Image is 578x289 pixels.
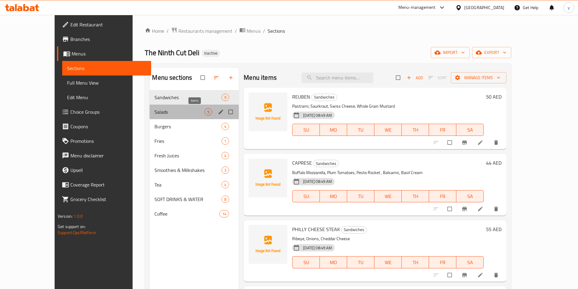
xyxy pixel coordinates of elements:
div: Tea4 [150,177,239,192]
div: Sandwiches [341,226,367,234]
nav: Menu sections [150,88,239,223]
span: Burgers [154,123,221,130]
div: Smoothies & Milkshakes3 [150,163,239,177]
span: Fries [154,137,221,145]
span: Select section first [424,73,451,82]
span: WE [377,258,399,267]
div: items [221,166,229,174]
button: TH [402,124,429,136]
span: 4 [222,153,229,159]
button: delete [489,136,504,149]
a: Edit Menu [62,90,151,105]
span: FR [431,258,454,267]
span: Sandwiches [341,226,367,233]
span: TH [404,192,427,201]
div: Fries1 [150,134,239,148]
span: Restaurants management [178,27,232,35]
button: SA [456,124,484,136]
span: Sections [268,27,285,35]
a: Branches [57,32,151,46]
img: REUBEN [248,92,287,131]
span: SOFT DRINKS & WATER [154,196,221,203]
span: Sandwiches [312,94,337,101]
span: 4 [222,182,229,188]
button: Manage items [451,72,506,83]
p: Ribeye, Onions, Cheddar Cheese [292,235,484,243]
button: TH [402,256,429,268]
h6: 50 AED [486,92,502,101]
span: SU [295,258,317,267]
span: SU [295,192,317,201]
div: Sandwiches [311,94,337,101]
div: items [221,137,229,145]
span: Version: [58,212,73,220]
span: Select to update [444,269,457,281]
span: Sections [67,65,146,72]
span: Select section [392,72,405,83]
span: Salads [154,108,204,116]
button: edit [217,108,226,116]
span: TH [404,258,427,267]
h6: 55 AED [486,225,502,234]
span: Get support on: [58,223,86,230]
span: SA [459,258,481,267]
button: TU [347,256,374,268]
h6: 44 AED [486,159,502,167]
span: Sandwiches [313,160,339,167]
a: Home [145,27,164,35]
span: Coupons [70,123,146,130]
a: Edit menu item [477,139,485,146]
a: Choice Groups [57,105,151,119]
div: Coffee [154,210,219,217]
button: Branch-specific-item [458,136,472,149]
p: Pastrami, Saurkraut, Swiss Cheese, Whole Grain Mustard [292,102,484,110]
div: Salads9edit [150,105,239,119]
span: Coverage Report [70,181,146,188]
a: Support.OpsPlatform [58,229,96,237]
span: Inactive [202,51,220,56]
button: TU [347,124,374,136]
span: Menu disclaimer [70,152,146,159]
a: Edit Restaurant [57,17,151,32]
div: Inactive [202,50,220,57]
div: Smoothies & Milkshakes [154,166,221,174]
button: FR [429,124,456,136]
button: MO [320,190,347,202]
span: TH [404,126,427,134]
h2: Menu items [244,73,277,82]
button: SA [456,256,484,268]
a: Coupons [57,119,151,134]
span: The Ninth Cut Deli [145,46,199,59]
button: Add [405,73,424,82]
button: FR [429,190,456,202]
button: import [431,47,470,58]
span: TU [350,258,372,267]
button: Branch-specific-item [458,268,472,282]
span: [DATE] 08:49 AM [301,179,334,184]
span: [DATE] 08:49 AM [301,113,334,118]
span: Select to update [444,137,457,148]
span: Fresh Juices [154,152,221,159]
a: Restaurants management [171,27,232,35]
span: import [436,49,465,56]
a: Full Menu View [62,76,151,90]
a: Grocery Checklist [57,192,151,207]
span: export [477,49,506,56]
span: y [568,4,570,11]
span: 4 [222,124,229,129]
div: items [221,196,229,203]
span: CAPRESE [292,158,312,167]
span: Branches [70,35,146,43]
a: Menus [239,27,261,35]
span: 3 [222,167,229,173]
li: / [263,27,265,35]
div: Sandwiches [154,94,221,101]
button: TH [402,190,429,202]
span: MO [322,258,345,267]
span: Edit Menu [67,94,146,101]
div: Coffee14 [150,207,239,221]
